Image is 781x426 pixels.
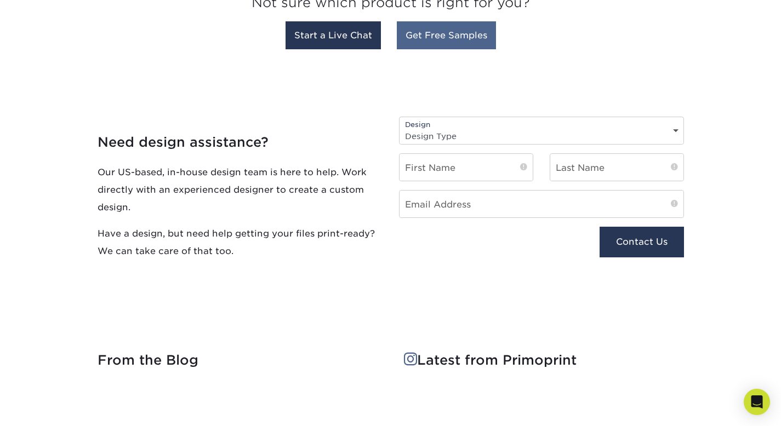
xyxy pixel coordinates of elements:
button: Contact Us [600,227,683,257]
p: Have a design, but need help getting your files print-ready? We can take care of that too. [98,224,383,260]
h4: Latest from Primoprint [404,353,684,369]
p: Our US-based, in-house design team is here to help. Work directly with an experienced designer to... [98,163,383,216]
h4: Need design assistance? [98,135,383,151]
a: Get Free Samples [397,21,496,49]
h4: From the Blog [98,353,378,369]
div: Open Intercom Messenger [744,389,770,415]
a: Start a Live Chat [286,21,381,49]
iframe: reCAPTCHA [399,227,546,264]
